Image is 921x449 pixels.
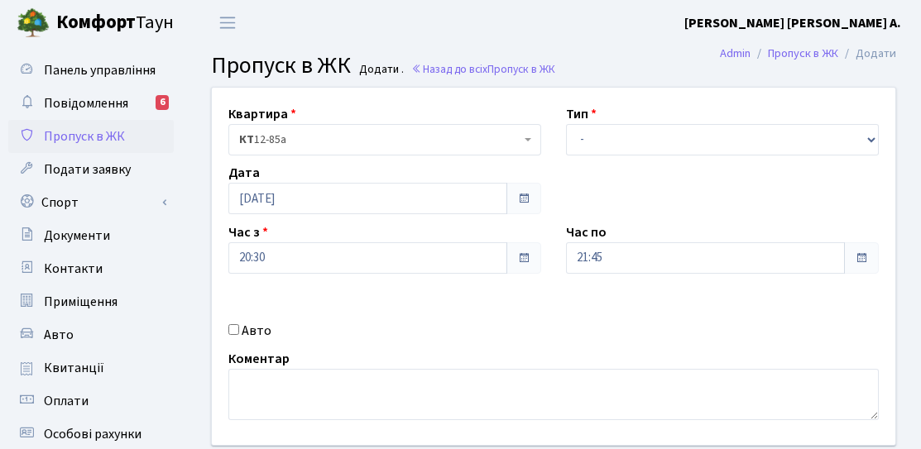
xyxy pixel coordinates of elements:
[44,61,156,79] span: Панель управління
[8,219,174,252] a: Документи
[17,7,50,40] img: logo.png
[239,131,520,148] span: <b>КТ</b>&nbsp;&nbsp;&nbsp;&nbsp;12-85а
[239,131,254,148] b: КТ
[228,104,296,124] label: Квартира
[684,14,901,32] b: [PERSON_NAME] [PERSON_NAME] А.
[8,351,174,385] a: Квитанції
[242,321,271,341] label: Авто
[228,124,541,155] span: <b>КТ</b>&nbsp;&nbsp;&nbsp;&nbsp;12-85а
[695,36,921,71] nav: breadcrumb
[44,260,103,278] span: Контакти
[156,95,169,110] div: 6
[8,285,174,318] a: Приміщення
[566,222,607,242] label: Час по
[44,227,110,245] span: Документи
[768,45,838,62] a: Пропуск в ЖК
[566,104,597,124] label: Тип
[8,54,174,87] a: Панель управління
[8,153,174,186] a: Подати заявку
[44,425,142,443] span: Особові рахунки
[684,13,901,33] a: [PERSON_NAME] [PERSON_NAME] А.
[44,326,74,344] span: Авто
[44,359,104,377] span: Квитанції
[8,87,174,120] a: Повідомлення6
[411,61,555,77] a: Назад до всіхПропуск в ЖК
[8,385,174,418] a: Оплати
[8,120,174,153] a: Пропуск в ЖК
[44,293,118,311] span: Приміщення
[56,9,136,36] b: Комфорт
[44,160,131,179] span: Подати заявку
[207,9,248,36] button: Переключити навігацію
[44,94,128,112] span: Повідомлення
[44,127,125,146] span: Пропуск в ЖК
[228,349,290,369] label: Коментар
[356,63,404,77] small: Додати .
[56,9,174,37] span: Таун
[8,186,174,219] a: Спорт
[228,222,268,242] label: Час з
[211,49,351,82] span: Пропуск в ЖК
[487,61,555,77] span: Пропуск в ЖК
[720,45,751,62] a: Admin
[838,45,896,63] li: Додати
[8,252,174,285] a: Контакти
[44,392,89,410] span: Оплати
[8,318,174,351] a: Авто
[228,163,260,183] label: Дата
